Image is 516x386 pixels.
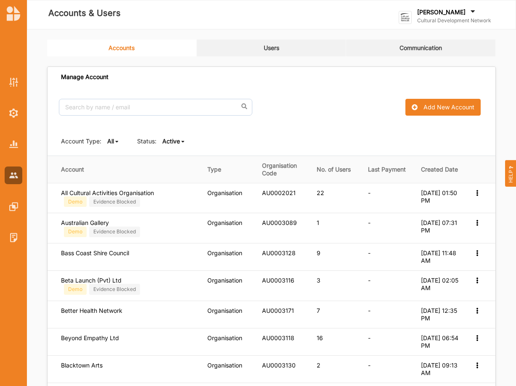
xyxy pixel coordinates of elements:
div: Evidence Blocked [89,227,140,238]
div: 9 [317,249,356,257]
label: Accounts & Users [48,6,121,20]
a: System Logs [5,229,22,246]
strong: Last Payment [368,166,409,173]
div: Bass Coast Shire Council [61,249,196,257]
div: - [368,219,409,227]
a: System Reports [5,135,22,153]
div: [DATE] 02:05 AM [421,277,462,292]
div: Blacktown Arts [61,362,196,369]
img: Accounts & Users [9,172,18,178]
a: Accounts & Users [5,167,22,184]
a: Activity Settings [5,73,22,91]
img: Features [9,202,18,211]
div: Organisation [207,189,250,197]
div: All Cultural Activities Organisation [61,189,196,197]
div: Status: [137,137,156,145]
div: Account Type: [61,137,101,145]
div: Beta Launch (Pvt) Ltd [61,277,196,284]
div: 1 [317,219,356,227]
div: AU0003118 [262,334,305,342]
div: [DATE] 11:48 AM [421,249,462,264]
div: Better Health Network [61,307,196,315]
div: Manage Account [61,73,108,81]
img: System Settings [9,108,18,118]
div: Demo [64,196,87,207]
div: [DATE] 01:50 PM [421,189,462,204]
img: System Logs [9,233,18,242]
div: Organisation [207,249,250,257]
div: Evidence Blocked [89,196,140,207]
button: Add New Account [405,99,480,116]
strong: Created Date [421,166,462,173]
img: Activity Settings [9,78,18,87]
a: Accounts [47,40,197,56]
div: - [368,189,409,197]
div: [DATE] 12:35 PM [421,307,462,322]
div: Organisation [207,219,250,227]
div: 3 [317,277,356,284]
a: Features [5,198,22,215]
div: 16 [317,334,356,342]
b: Active [162,137,180,145]
a: System Settings [5,104,22,122]
div: - [368,277,409,284]
div: Organisation [207,362,250,369]
div: [DATE] 06:54 PM [421,334,462,349]
div: [DATE] 09:13 AM [421,362,462,377]
a: Users [197,40,347,56]
div: Add New Account [423,103,474,111]
div: - [368,362,409,369]
img: logo [399,11,412,24]
div: 7 [317,307,356,315]
strong: Organisation Code [262,162,305,177]
div: AU0002021 [262,189,305,197]
div: AU0003128 [262,249,305,257]
div: - [368,334,409,342]
div: Organisation [207,277,250,284]
img: System Reports [9,140,18,148]
div: Demo [64,284,87,295]
div: [DATE] 07:31 PM [421,219,462,234]
b: All [107,137,114,145]
div: 2 [317,362,356,369]
div: - [368,249,409,257]
div: AU0003130 [262,362,305,369]
div: Demo [64,227,87,238]
div: AU0003116 [262,277,305,284]
label: [PERSON_NAME] [417,8,466,16]
div: - [368,307,409,315]
div: Australian Gallery [61,219,196,227]
input: Search by name / email [59,99,252,116]
div: 22 [317,189,356,197]
div: Evidence Blocked [89,284,140,295]
div: Beyond Empathy Ltd [61,334,196,342]
label: Cultural Development Network [417,17,491,24]
img: logo [7,6,20,21]
strong: No. of Users [317,166,356,173]
div: Organisation [207,334,250,342]
a: Communication [346,40,496,56]
div: AU0003171 [262,307,305,315]
strong: Type [207,166,250,173]
strong: Account [61,166,84,173]
div: AU0003089 [262,219,305,227]
div: Organisation [207,307,250,315]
